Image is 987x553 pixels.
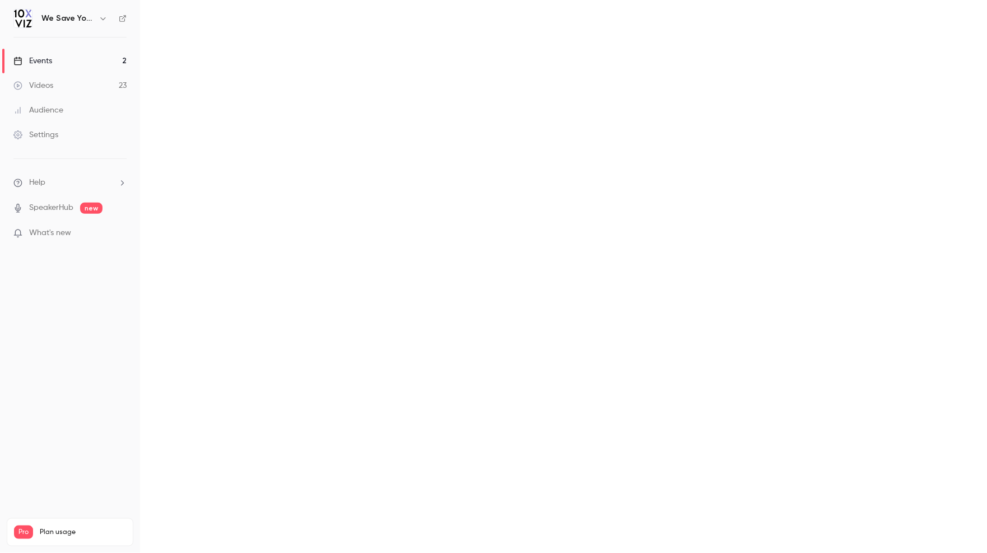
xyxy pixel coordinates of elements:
span: What's new [29,227,71,239]
span: Plan usage [40,528,126,537]
span: Pro [14,526,33,539]
div: Settings [13,129,58,140]
h6: We Save You Time! [41,13,94,24]
a: SpeakerHub [29,202,73,214]
span: new [80,203,103,214]
div: Audience [13,105,63,116]
li: help-dropdown-opener [13,177,127,189]
span: Help [29,177,45,189]
div: Videos [13,80,53,91]
iframe: Noticeable Trigger [113,228,127,238]
div: Events [13,55,52,67]
img: We Save You Time! [14,10,32,27]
